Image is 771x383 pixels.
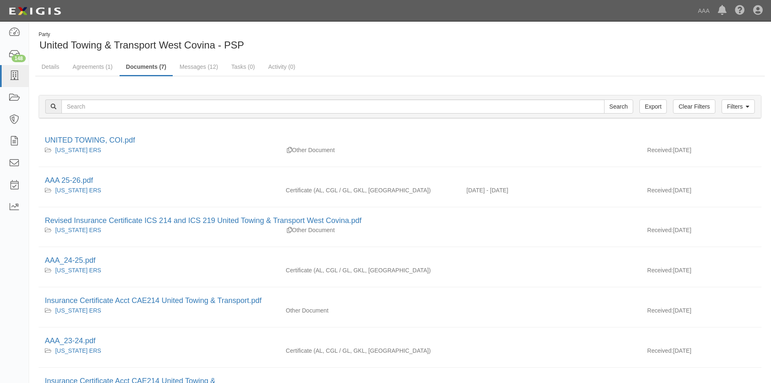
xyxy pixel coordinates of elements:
a: UNITED TOWING, COI.pdf [45,136,135,144]
a: [US_STATE] ERS [55,307,101,314]
a: Agreements (1) [66,58,119,75]
a: AAA [694,2,714,19]
a: [US_STATE] ERS [55,347,101,354]
div: California ERS [45,266,273,274]
span: United Towing & Transport West Covina - PSP [39,39,244,51]
div: Auto Liability Commercial General Liability / Garage Liability Garage Keepers Liability On-Hook [279,347,460,355]
div: 148 [12,55,26,62]
div: Other Document [279,226,460,234]
a: AAA_23-24.pdf [45,337,95,345]
i: Help Center - Complianz [735,6,745,16]
div: Effective - Expiration [460,146,641,146]
div: Auto Liability Commercial General Liability / Garage Liability Garage Keepers Liability On-Hook [279,266,460,274]
a: Messages (12) [174,58,225,75]
div: [DATE] [641,266,761,279]
input: Search [604,99,633,114]
a: AAA_24-25.pdf [45,256,95,264]
div: Auto Liability Commercial General Liability / Garage Liability Garage Keepers Liability On-Hook [279,186,460,194]
div: Insurance Certificate Acct CAE214 United Towing & Transport.pdf [45,296,755,306]
div: Other Document [279,306,460,315]
div: California ERS [45,186,273,194]
a: [US_STATE] ERS [55,147,101,153]
a: Insurance Certificate Acct CAE214 United Towing & Transport.pdf [45,296,262,305]
a: [US_STATE] ERS [55,227,101,233]
img: logo-5460c22ac91f19d4615b14bd174203de0afe785f0fc80cf4dbbc73dc1793850b.png [6,4,64,19]
p: Received: [647,146,673,154]
p: Received: [647,306,673,315]
a: Export [639,99,667,114]
p: Received: [647,186,673,194]
div: Effective - Expiration [460,226,641,226]
div: Revised Insurance Certificate ICS 214 and ICS 219 United Towing & Transport West Covina.pdf [45,216,755,226]
div: AAA_24-25.pdf [45,255,755,266]
div: Effective - Expiration [460,266,641,267]
a: Filters [722,99,755,114]
div: AAA 25-26.pdf [45,175,755,186]
div: California ERS [45,226,273,234]
p: Received: [647,347,673,355]
a: Tasks (0) [225,58,261,75]
div: UNITED TOWING, COI.pdf [45,135,755,146]
div: [DATE] [641,186,761,199]
a: Clear Filters [673,99,715,114]
div: California ERS [45,146,273,154]
div: California ERS [45,306,273,315]
div: [DATE] [641,306,761,319]
div: Effective 09/07/2025 - Expiration 09/07/2026 [460,186,641,194]
a: [US_STATE] ERS [55,187,101,194]
div: Duplicate [287,226,292,234]
a: Activity (0) [262,58,301,75]
div: Party [39,31,244,38]
a: AAA 25-26.pdf [45,176,93,184]
a: Revised Insurance Certificate ICS 214 and ICS 219 United Towing & Transport West Covina.pdf [45,216,362,225]
div: United Towing & Transport West Covina - PSP [35,31,394,52]
p: Received: [647,266,673,274]
div: AAA_23-24.pdf [45,336,755,347]
div: Other Document [279,146,460,154]
div: California ERS [45,347,273,355]
div: [DATE] [641,347,761,359]
div: [DATE] [641,146,761,158]
div: [DATE] [641,226,761,238]
a: Details [35,58,66,75]
input: Search [61,99,605,114]
a: [US_STATE] ERS [55,267,101,274]
a: Documents (7) [120,58,172,76]
p: Received: [647,226,673,234]
div: Duplicate [287,146,292,154]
